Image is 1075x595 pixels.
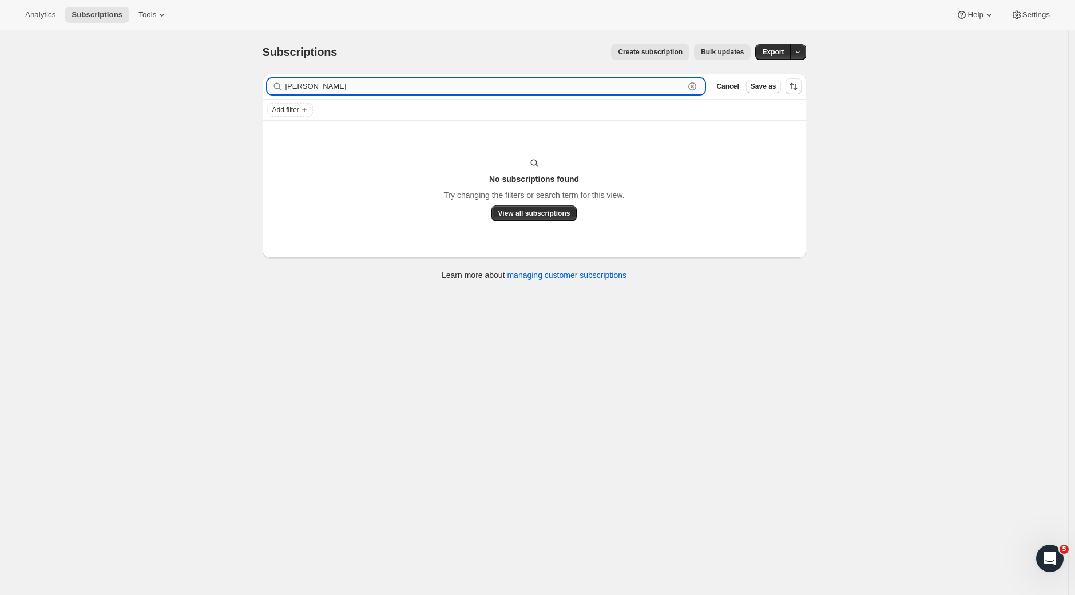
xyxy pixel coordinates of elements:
input: Filter subscribers [285,78,685,94]
span: Export [762,47,784,57]
span: Save as [751,82,776,91]
span: Settings [1022,10,1050,19]
span: Analytics [25,10,55,19]
button: View all subscriptions [491,205,577,221]
span: Subscriptions [263,46,338,58]
h3: No subscriptions found [489,173,579,185]
button: Sort the results [786,78,802,94]
span: Bulk updates [701,47,744,57]
p: Learn more about [442,269,626,281]
button: Tools [132,7,174,23]
button: Settings [1004,7,1057,23]
span: Tools [138,10,156,19]
button: Export [755,44,791,60]
button: Clear [687,81,698,92]
button: Cancel [712,80,743,93]
a: managing customer subscriptions [507,271,626,280]
iframe: Intercom live chat [1036,545,1064,572]
span: Cancel [716,82,739,91]
button: Help [949,7,1001,23]
button: Add filter [267,103,313,117]
button: Bulk updates [694,44,751,60]
button: Subscriptions [65,7,129,23]
span: Subscriptions [72,10,122,19]
button: Save as [746,80,781,93]
span: View all subscriptions [498,209,570,218]
button: Analytics [18,7,62,23]
span: 5 [1060,545,1069,554]
span: Create subscription [618,47,683,57]
button: Create subscription [611,44,689,60]
span: Add filter [272,105,299,114]
span: Help [967,10,983,19]
p: Try changing the filters or search term for this view. [443,189,624,201]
